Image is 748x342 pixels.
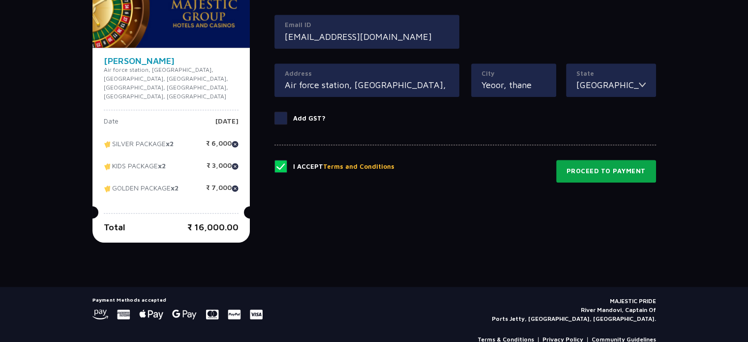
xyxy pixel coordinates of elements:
input: State [576,78,639,92]
p: Date [104,118,119,132]
strong: x2 [158,161,166,170]
p: GOLDEN PACKAGE [104,184,179,199]
p: ₹ 16,000.00 [187,220,239,234]
img: tikcet [104,140,112,149]
p: Air force station, [GEOGRAPHIC_DATA], [GEOGRAPHIC_DATA], [GEOGRAPHIC_DATA], [GEOGRAPHIC_DATA], [G... [104,65,239,101]
button: Proceed to Payment [556,160,656,183]
img: tikcet [104,162,112,171]
p: I Accept [293,162,394,172]
h5: Payment Methods accepted [92,297,263,303]
p: ₹ 6,000 [206,140,239,155]
strong: x2 [166,139,174,148]
p: MAJESTIC PRIDE River Mandovi, Captain Of Ports Jetty, [GEOGRAPHIC_DATA], [GEOGRAPHIC_DATA]. [492,297,656,323]
img: tikcet [104,184,112,193]
strong: x2 [171,184,179,192]
p: [DATE] [215,118,239,132]
p: ₹ 7,000 [206,184,239,199]
label: Address [285,69,449,79]
input: City [481,78,546,92]
input: Address [285,78,449,92]
h4: [PERSON_NAME] [104,57,239,65]
button: Terms and Conditions [323,162,394,172]
label: Email ID [285,20,449,30]
label: City [481,69,546,79]
input: Email ID [285,30,449,43]
p: Add GST? [293,114,326,124]
p: KIDS PACKAGE [104,162,166,177]
p: ₹ 3,000 [207,162,239,177]
p: SILVER PACKAGE [104,140,174,155]
img: toggler icon [639,78,646,92]
label: State [576,69,646,79]
p: Total [104,220,125,234]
